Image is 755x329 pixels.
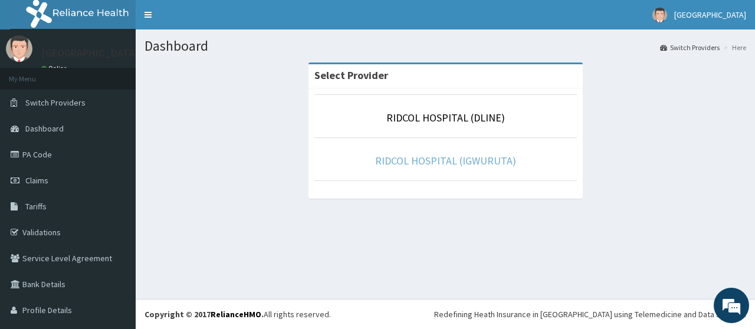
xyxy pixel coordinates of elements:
img: User Image [652,8,667,22]
span: Tariffs [25,201,47,212]
span: [GEOGRAPHIC_DATA] [674,9,746,20]
a: RIDCOL HOSPITAL (DLINE) [386,111,505,124]
footer: All rights reserved. [136,299,755,329]
strong: Copyright © 2017 . [145,309,264,320]
span: Claims [25,175,48,186]
img: User Image [6,35,32,62]
div: Redefining Heath Insurance in [GEOGRAPHIC_DATA] using Telemedicine and Data Science! [434,308,746,320]
h1: Dashboard [145,38,746,54]
span: Switch Providers [25,97,86,108]
li: Here [721,42,746,52]
strong: Select Provider [314,68,388,82]
p: [GEOGRAPHIC_DATA] [41,48,139,58]
span: Dashboard [25,123,64,134]
a: RIDCOL HOSPITAL (IGWURUTA) [375,154,516,167]
a: Switch Providers [660,42,720,52]
a: RelianceHMO [211,309,261,320]
a: Online [41,64,70,73]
